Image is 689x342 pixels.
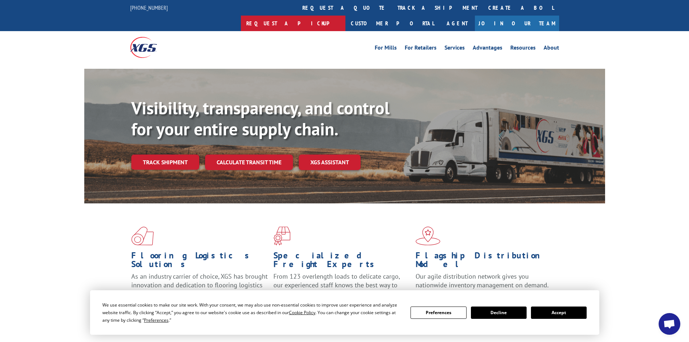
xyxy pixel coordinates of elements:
a: XGS ASSISTANT [299,155,361,170]
a: [PHONE_NUMBER] [130,4,168,11]
img: xgs-icon-flagship-distribution-model-red [416,227,441,245]
h1: Flooring Logistics Solutions [131,251,268,272]
a: For Mills [375,45,397,53]
p: From 123 overlength loads to delicate cargo, our experienced staff knows the best way to move you... [273,272,410,304]
div: Cookie Consent Prompt [90,290,599,335]
span: Our agile distribution network gives you nationwide inventory management on demand. [416,272,549,289]
a: About [544,45,559,53]
img: xgs-icon-total-supply-chain-intelligence-red [131,227,154,245]
span: Preferences [144,317,169,323]
a: Customer Portal [345,16,439,31]
a: Advantages [473,45,502,53]
a: Track shipment [131,155,199,170]
h1: Specialized Freight Experts [273,251,410,272]
div: We use essential cookies to make our site work. With your consent, we may also use non-essential ... [102,301,402,324]
a: Join Our Team [475,16,559,31]
b: Visibility, transparency, and control for your entire supply chain. [131,97,390,140]
button: Accept [531,307,587,319]
a: Open chat [659,313,680,335]
span: As an industry carrier of choice, XGS has brought innovation and dedication to flooring logistics... [131,272,268,298]
button: Decline [471,307,527,319]
a: Services [445,45,465,53]
a: Request a pickup [241,16,345,31]
span: Cookie Policy [289,309,315,316]
img: xgs-icon-focused-on-flooring-red [273,227,290,245]
a: For Retailers [405,45,437,53]
button: Preferences [411,307,466,319]
a: Resources [510,45,536,53]
a: Agent [439,16,475,31]
h1: Flagship Distribution Model [416,251,552,272]
a: Calculate transit time [205,155,293,170]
